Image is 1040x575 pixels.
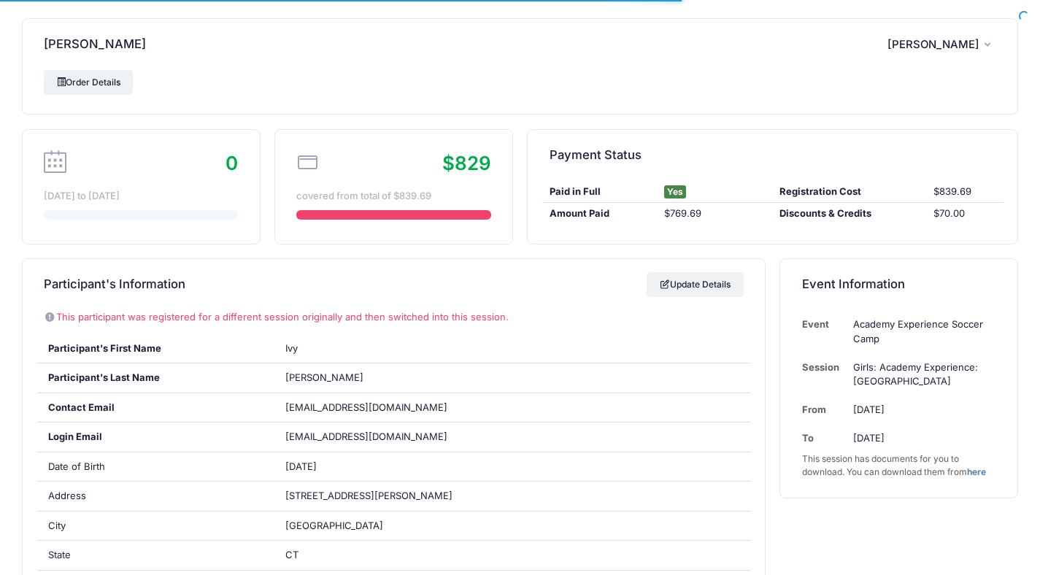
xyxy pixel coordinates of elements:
[664,185,686,198] span: Yes
[226,152,238,174] span: 0
[773,185,927,199] div: Registration Cost
[44,24,146,66] h4: [PERSON_NAME]
[37,452,275,482] div: Date of Birth
[296,189,490,204] div: covered from total of $839.69
[37,512,275,541] div: City
[285,430,468,444] span: [EMAIL_ADDRESS][DOMAIN_NAME]
[926,185,1003,199] div: $839.69
[542,207,658,221] div: Amount Paid
[647,272,744,297] a: Update Details
[285,401,447,413] span: [EMAIL_ADDRESS][DOMAIN_NAME]
[887,28,996,61] button: [PERSON_NAME]
[967,466,986,477] a: here
[44,189,238,204] div: [DATE] to [DATE]
[285,549,298,560] span: CT
[442,152,491,174] span: $829
[37,422,275,452] div: Login Email
[658,207,773,221] div: $769.69
[285,460,317,472] span: [DATE]
[846,424,995,452] td: [DATE]
[44,70,133,95] a: Order Details
[773,207,927,221] div: Discounts & Credits
[802,353,847,396] td: Session
[802,452,996,479] div: This session has documents for you to download. You can download them from
[846,310,995,353] td: Academy Experience Soccer Camp
[846,353,995,396] td: Girls: Academy Experience: [GEOGRAPHIC_DATA]
[285,520,383,531] span: [GEOGRAPHIC_DATA]
[37,393,275,422] div: Contact Email
[846,395,995,424] td: [DATE]
[926,207,1003,221] div: $70.00
[37,334,275,363] div: Participant's First Name
[887,38,979,51] span: [PERSON_NAME]
[37,363,275,393] div: Participant's Last Name
[285,490,452,501] span: [STREET_ADDRESS][PERSON_NAME]
[44,310,743,325] p: This participant was registered for a different session originally and then switched into this se...
[37,482,275,511] div: Address
[285,342,298,354] span: Ivy
[542,185,658,199] div: Paid in Full
[37,541,275,570] div: State
[285,371,363,383] span: [PERSON_NAME]
[550,134,642,176] h4: Payment Status
[44,264,185,306] h4: Participant's Information
[802,310,847,353] td: Event
[802,395,847,424] td: From
[802,424,847,452] td: To
[802,264,905,306] h4: Event Information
